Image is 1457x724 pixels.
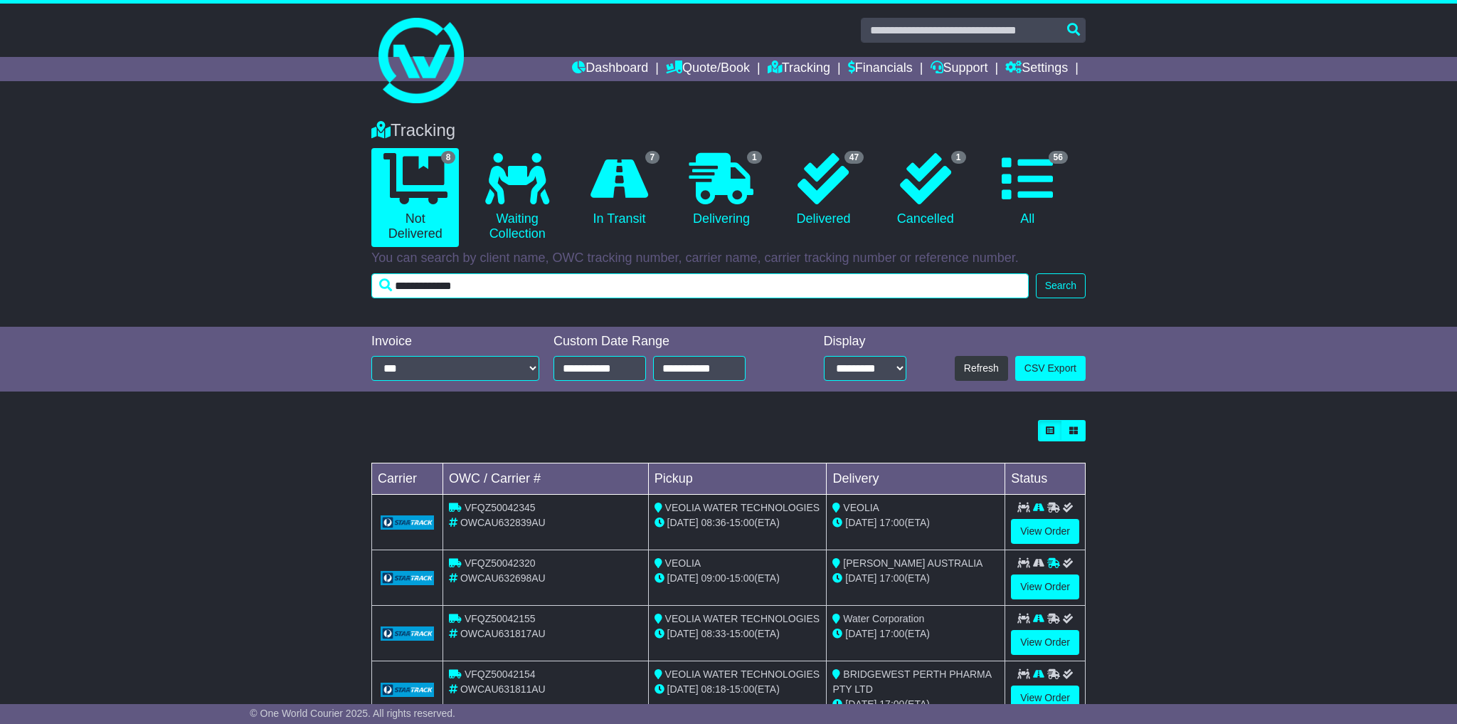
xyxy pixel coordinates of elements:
[845,572,876,584] span: [DATE]
[701,517,726,528] span: 08:36
[460,628,546,639] span: OWCAU631817AU
[665,502,820,513] span: VEOLIA WATER TECHNOLOGIES
[465,502,536,513] span: VFQZ50042345
[250,708,455,719] span: © One World Courier 2025. All rights reserved.
[371,251,1086,266] p: You can search by client name, OWC tracking number, carrier name, carrier tracking number or refe...
[465,613,536,624] span: VFQZ50042155
[701,572,726,584] span: 09:00
[881,148,969,232] a: 1 Cancelled
[443,463,649,495] td: OWC / Carrier #
[843,557,982,569] span: [PERSON_NAME] AUSTRALIA
[645,151,660,164] span: 7
[655,571,821,586] div: - (ETA)
[465,557,536,569] span: VFQZ50042320
[655,515,821,530] div: - (ETA)
[372,463,443,495] td: Carrier
[879,572,904,584] span: 17:00
[768,57,830,81] a: Tracking
[460,683,546,695] span: OWCAU631811AU
[1005,463,1086,495] td: Status
[665,557,701,569] span: VEOLIA
[667,628,699,639] span: [DATE]
[827,463,1005,495] td: Delivery
[1011,630,1079,655] a: View Order
[460,572,546,584] span: OWCAU632698AU
[1011,686,1079,710] a: View Order
[667,517,699,528] span: [DATE]
[667,683,699,695] span: [DATE]
[729,683,754,695] span: 15:00
[381,515,434,530] img: GetCarrierServiceLogo
[381,626,434,641] img: GetCarrierServiceLogo
[729,517,754,528] span: 15:00
[1036,273,1086,298] button: Search
[1011,519,1079,544] a: View Order
[843,502,879,513] span: VEOLIA
[553,334,782,350] div: Custom Date Range
[677,148,765,232] a: 1 Delivering
[879,698,904,710] span: 17:00
[371,334,539,350] div: Invoice
[843,613,924,624] span: Water Corporation
[665,613,820,624] span: VEOLIA WATER TECHNOLOGIES
[729,628,754,639] span: 15:00
[832,626,999,641] div: (ETA)
[371,148,459,247] a: 8 Not Delivered
[441,151,456,164] span: 8
[381,683,434,697] img: GetCarrierServiceLogo
[460,517,546,528] span: OWCAU632839AU
[381,571,434,585] img: GetCarrierServiceLogo
[832,668,991,695] span: BRIDGEWEST PERTH PHARMA PTY LTD
[729,572,754,584] span: 15:00
[824,334,906,350] div: Display
[879,517,904,528] span: 17:00
[832,571,999,586] div: (ETA)
[844,151,864,164] span: 47
[845,628,876,639] span: [DATE]
[845,698,876,710] span: [DATE]
[572,57,648,81] a: Dashboard
[1005,57,1068,81] a: Settings
[984,148,1071,232] a: 56 All
[655,682,821,697] div: - (ETA)
[845,517,876,528] span: [DATE]
[747,151,762,164] span: 1
[879,628,904,639] span: 17:00
[655,626,821,641] div: - (ETA)
[848,57,913,81] a: Financials
[364,120,1093,141] div: Tracking
[665,668,820,680] span: VEOLIA WATER TECHNOLOGIES
[832,515,999,530] div: (ETA)
[701,628,726,639] span: 08:33
[465,668,536,680] span: VFQZ50042154
[955,356,1008,381] button: Refresh
[473,148,561,247] a: Waiting Collection
[1049,151,1068,164] span: 56
[780,148,867,232] a: 47 Delivered
[667,572,699,584] span: [DATE]
[701,683,726,695] span: 08:18
[648,463,827,495] td: Pickup
[1011,575,1079,599] a: View Order
[666,57,750,81] a: Quote/Book
[951,151,966,164] span: 1
[576,148,663,232] a: 7 In Transit
[832,697,999,712] div: (ETA)
[1015,356,1086,381] a: CSV Export
[931,57,988,81] a: Support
